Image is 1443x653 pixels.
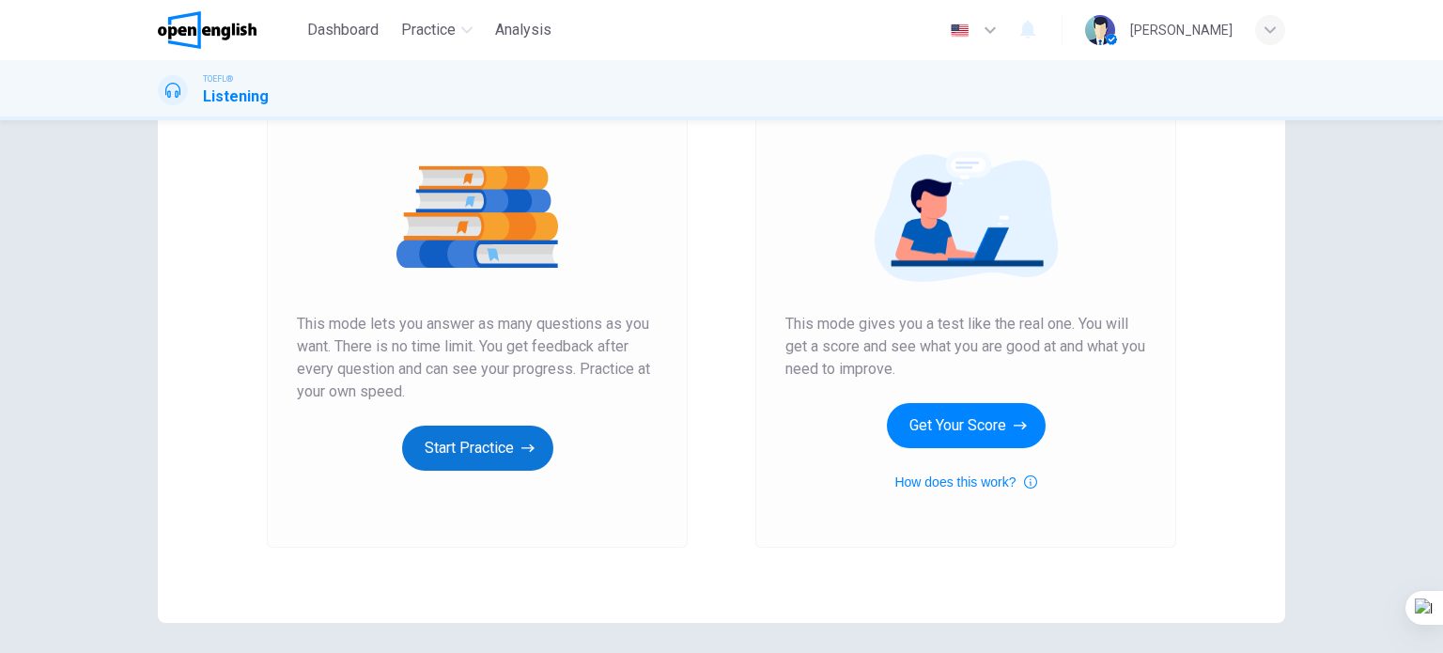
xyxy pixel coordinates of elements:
span: Analysis [495,19,551,41]
span: This mode lets you answer as many questions as you want. There is no time limit. You get feedback... [297,313,658,403]
button: Start Practice [402,426,553,471]
span: Practice [401,19,456,41]
h1: Listening [203,86,269,108]
span: This mode gives you a test like the real one. You will get a score and see what you are good at a... [785,313,1146,381]
button: Get Your Score [887,403,1046,448]
img: en [948,23,971,38]
button: Analysis [488,13,559,47]
button: How does this work? [894,471,1036,493]
span: TOEFL® [203,72,233,86]
button: Practice [394,13,480,47]
img: OpenEnglish logo [158,11,256,49]
img: Profile picture [1085,15,1115,45]
span: Dashboard [307,19,379,41]
button: Dashboard [300,13,386,47]
div: [PERSON_NAME] [1130,19,1233,41]
a: OpenEnglish logo [158,11,300,49]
